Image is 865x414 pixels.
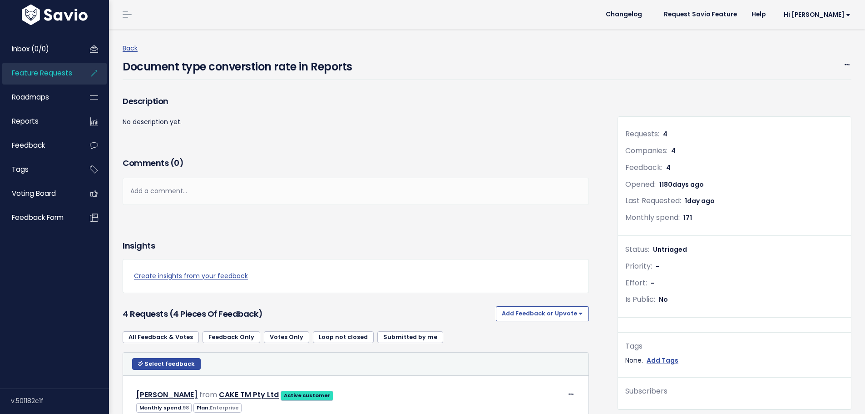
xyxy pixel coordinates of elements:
[647,355,678,366] a: Add Tags
[174,157,179,169] span: 0
[136,403,192,413] span: Monthly spend:
[625,294,655,304] span: Is Public:
[625,145,667,156] span: Companies:
[744,8,773,21] a: Help
[123,116,589,128] p: No description yet.
[2,63,75,84] a: Feature Requests
[625,162,662,173] span: Feedback:
[625,278,647,288] span: Effort:
[123,178,589,205] div: Add a comment...
[123,239,155,252] h3: Insights
[625,386,667,396] span: Subscribers
[671,146,676,155] span: 4
[625,179,656,190] span: Opened:
[123,44,138,53] a: Back
[666,163,671,172] span: 4
[2,111,75,132] a: Reports
[2,39,75,60] a: Inbox (0/0)
[12,116,39,126] span: Reports
[193,403,242,413] span: Plan:
[496,306,589,321] button: Add Feedback or Upvote
[2,87,75,108] a: Roadmaps
[687,196,715,205] span: day ago
[12,189,56,198] span: Voting Board
[625,212,680,223] span: Monthly spend:
[123,331,199,343] a: All Feedback & Votes
[12,44,49,54] span: Inbox (0/0)
[656,262,659,271] span: -
[284,392,331,399] strong: Active customer
[625,355,844,366] div: None.
[134,270,578,282] a: Create insights from your feedback
[625,195,681,206] span: Last Requested:
[123,95,589,108] h3: Description
[11,389,109,413] div: v.501182c1f
[653,245,687,254] span: Untriaged
[203,331,260,343] a: Feedback Only
[657,8,744,21] a: Request Savio Feature
[20,5,90,25] img: logo-white.9d6f32f41409.svg
[625,129,659,139] span: Requests:
[773,8,858,22] a: Hi [PERSON_NAME]
[625,261,652,271] span: Priority:
[651,279,654,288] span: -
[264,331,309,343] a: Votes Only
[12,213,64,222] span: Feedback form
[659,180,704,189] span: 1180
[672,180,704,189] span: days ago
[625,244,649,254] span: Status:
[683,213,692,222] span: 171
[685,196,715,205] span: 1
[12,140,45,150] span: Feedback
[210,404,239,411] span: Enterprise
[2,183,75,204] a: Voting Board
[12,92,49,102] span: Roadmaps
[132,358,201,370] button: Select feedback
[183,404,189,411] span: 98
[123,308,492,320] h3: 4 Requests (4 pieces of Feedback)
[625,340,844,353] div: Tags
[123,54,352,75] h4: Document type converstion rate in Reports
[123,157,589,170] h3: Comments ( )
[12,68,72,78] span: Feature Requests
[784,11,850,18] span: Hi [PERSON_NAME]
[136,389,198,400] a: [PERSON_NAME]
[313,331,374,343] a: Loop not closed
[377,331,443,343] a: Submitted by me
[659,295,668,304] span: No
[199,389,217,400] span: from
[2,159,75,180] a: Tags
[219,389,279,400] a: CAKE TM Pty Ltd
[144,360,195,368] span: Select feedback
[12,165,29,174] span: Tags
[606,11,642,18] span: Changelog
[2,207,75,228] a: Feedback form
[663,130,667,139] span: 4
[2,135,75,156] a: Feedback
